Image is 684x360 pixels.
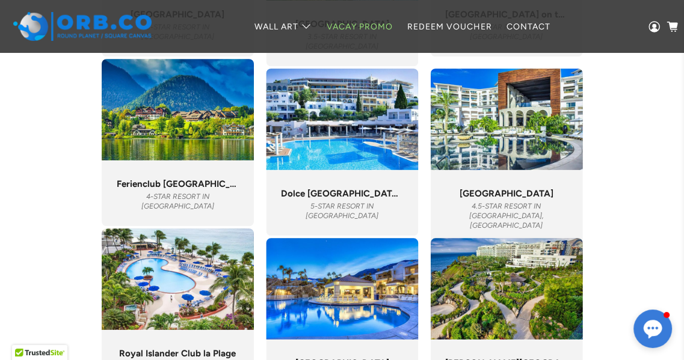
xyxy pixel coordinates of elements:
[633,310,672,348] button: Open chat window
[469,202,544,230] span: 4.5-STAR RESORT in [GEOGRAPHIC_DATA], [GEOGRAPHIC_DATA]
[281,188,403,199] span: Dolce [GEOGRAPHIC_DATA] Attica Riviera
[499,11,558,43] a: Contact
[319,11,400,43] a: Vacay Promo
[306,202,378,220] span: 5-STAR RESORT in [GEOGRAPHIC_DATA]
[247,11,319,43] a: Wall Art
[119,348,236,359] span: Royal Islander Club la Plage
[460,188,553,199] span: [GEOGRAPHIC_DATA]
[117,178,239,189] span: Ferienclub [GEOGRAPHIC_DATA]
[400,11,499,43] a: Redeem Voucher
[141,192,214,210] span: 4-STAR RESORT in [GEOGRAPHIC_DATA]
